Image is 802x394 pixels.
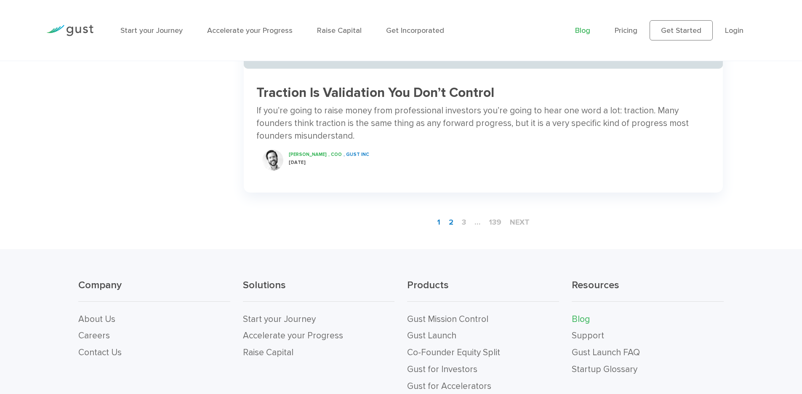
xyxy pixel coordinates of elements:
a: Raise Capital [243,347,293,358]
h3: Products [407,279,559,302]
a: Gust Launch FAQ [572,347,640,358]
a: Login [725,26,743,35]
a: Co-Founder Equity Split [407,347,500,358]
h3: Traction Is Validation You Don’t Control [256,86,710,100]
a: Contact Us [78,347,122,358]
a: Careers [78,330,110,341]
span: , Gust INC [344,152,369,157]
span: [PERSON_NAME] [289,152,327,157]
h3: Company [78,279,230,302]
a: Raise Capital [317,26,362,35]
a: Start your Journey [120,26,183,35]
a: Pricing [615,26,637,35]
a: Blog [572,314,590,324]
a: Get Started [650,20,713,40]
a: About Us [78,314,115,324]
h3: Solutions [243,279,395,302]
a: 3 [458,214,469,230]
span: [DATE] [289,160,306,165]
a: Gust Launch [407,330,456,341]
img: Gust Logo [46,25,93,36]
a: Startup Glossary [572,364,637,375]
span: , COO [328,152,342,157]
a: 139 [485,214,505,230]
a: next [506,214,533,230]
a: Accelerate your Progress [207,26,293,35]
span: 1 [434,214,444,230]
a: Gust for Accelerators [407,381,491,391]
a: 2 [445,214,457,230]
a: Gust Mission Control [407,314,488,324]
a: Support [572,330,604,341]
span: … [471,214,484,230]
a: Accelerate your Progress [243,330,343,341]
a: Start your Journey [243,314,316,324]
a: Gust for Investors [407,364,477,375]
a: Blog [575,26,590,35]
img: Ryan Nash [262,150,283,171]
div: If you’re going to raise money from professional investors you’re going to hear one word a lot: t... [256,105,710,143]
a: Get Incorporated [386,26,444,35]
h3: Resources [572,279,724,302]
